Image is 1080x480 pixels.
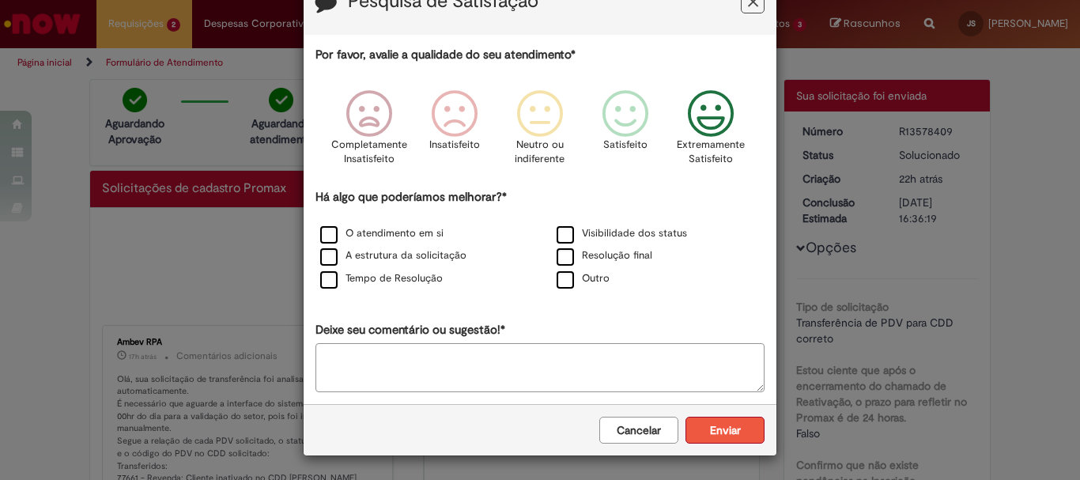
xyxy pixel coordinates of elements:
[557,271,610,286] label: Outro
[512,138,568,167] p: Neutro ou indiferente
[599,417,678,444] button: Cancelar
[315,322,505,338] label: Deixe seu comentário ou sugestão!*
[414,78,495,187] div: Insatisfeito
[500,78,580,187] div: Neutro ou indiferente
[320,226,444,241] label: O atendimento em si
[603,138,648,153] p: Satisfeito
[685,417,765,444] button: Enviar
[670,78,751,187] div: Extremamente Satisfeito
[320,248,466,263] label: A estrutura da solicitação
[429,138,480,153] p: Insatisfeito
[315,189,765,291] div: Há algo que poderíamos melhorar?*
[557,226,687,241] label: Visibilidade dos status
[315,47,576,63] label: Por favor, avalie a qualidade do seu atendimento*
[320,271,443,286] label: Tempo de Resolução
[328,78,409,187] div: Completamente Insatisfeito
[677,138,745,167] p: Extremamente Satisfeito
[557,248,652,263] label: Resolução final
[585,78,666,187] div: Satisfeito
[331,138,407,167] p: Completamente Insatisfeito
